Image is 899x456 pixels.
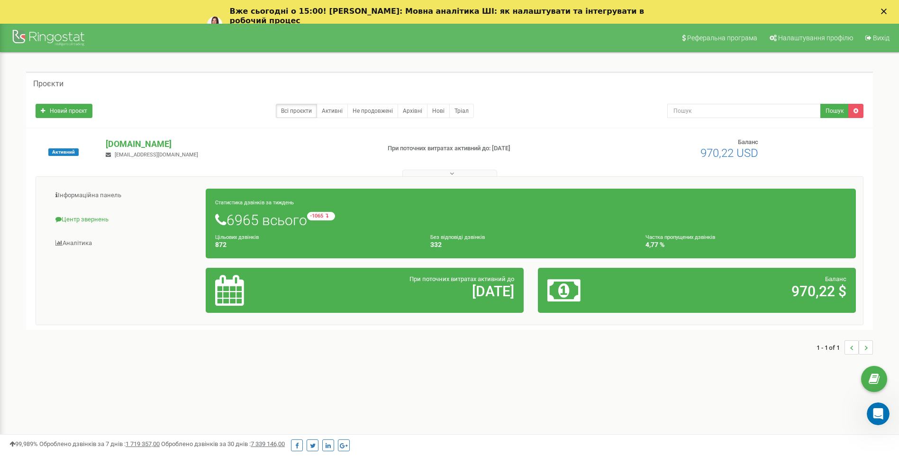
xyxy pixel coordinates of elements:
nav: ... [817,331,873,364]
a: Новий проєкт [36,104,92,118]
a: Вихід [859,24,894,52]
a: Налаштування профілю [763,24,858,52]
h4: 872 [215,241,416,248]
small: Статистика дзвінків за тиждень [215,200,294,206]
div: Закрити [881,9,890,14]
span: Баланс [738,138,758,146]
iframe: Intercom live chat [867,402,890,425]
h1: 6965 всього [215,212,846,228]
button: Пошук [820,104,849,118]
a: Нові [427,104,450,118]
a: Центр звернень [43,208,206,231]
img: Profile image for Yuliia [207,17,222,32]
a: Не продовжені [347,104,398,118]
small: Частка пропущених дзвінків [645,234,715,240]
a: Активні [317,104,348,118]
span: 970,22 USD [700,146,758,160]
small: Цільових дзвінків [215,234,259,240]
span: 99,989% [9,440,38,447]
a: Тріал [449,104,474,118]
span: При поточних витратах активний до [409,275,514,283]
h4: 4,77 % [645,241,846,248]
p: При поточних витратах активний до: [DATE] [388,144,584,153]
a: Архівні [398,104,427,118]
h5: Проєкти [33,80,64,88]
a: Всі проєкти [276,104,317,118]
small: Без відповіді дзвінків [430,234,485,240]
span: [EMAIL_ADDRESS][DOMAIN_NAME] [115,152,198,158]
a: Аналiтика [43,232,206,255]
span: Реферальна програма [687,34,757,42]
a: Реферальна програма [676,24,762,52]
b: Вже сьогодні о 15:00! [PERSON_NAME]: Мовна аналітика ШІ: як налаштувати та інтегрувати в робочий ... [230,7,645,25]
span: 1 - 1 of 1 [817,340,845,355]
h4: 332 [430,241,631,248]
small: -1065 [307,212,335,220]
span: Оброблено дзвінків за 7 днів : [39,440,160,447]
span: Оброблено дзвінків за 30 днів : [161,440,285,447]
span: Налаштування профілю [778,34,853,42]
input: Пошук [667,104,821,118]
p: [DOMAIN_NAME] [106,138,372,150]
span: Активний [48,148,79,156]
u: 7 339 146,00 [251,440,285,447]
h2: [DATE] [319,283,514,299]
span: Вихід [873,34,890,42]
a: Інформаційна панель [43,184,206,207]
h2: 970,22 $ [652,283,846,299]
u: 1 719 357,00 [126,440,160,447]
span: Баланс [825,275,846,283]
